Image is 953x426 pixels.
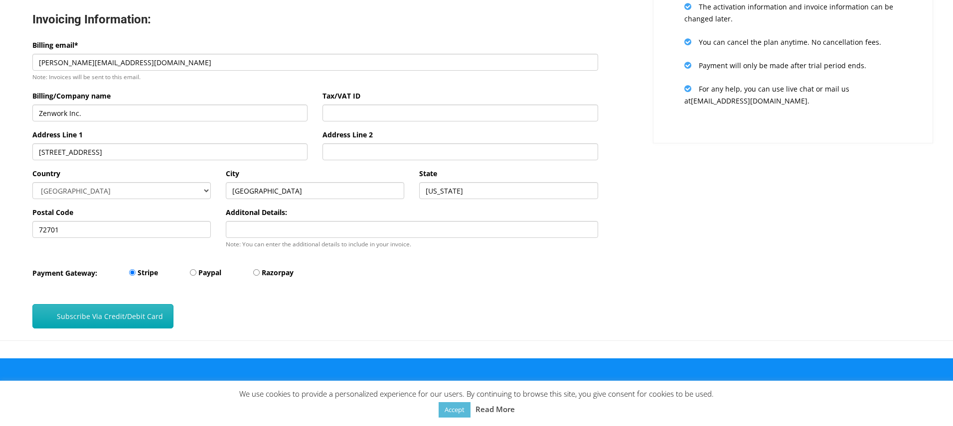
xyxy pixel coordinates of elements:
label: Billing email* [32,39,78,51]
label: State [419,168,437,180]
label: Razorpay [262,267,294,279]
label: Address Line 2 [322,129,373,141]
small: Note: You can enter the additional details to include in your invoice. [226,240,411,248]
label: Country [32,168,60,180]
label: Billing/Company name [32,90,111,102]
label: Postal Code [32,207,73,218]
label: Address Line 1 [32,129,83,141]
h3: Invoicing Information: [32,12,598,27]
label: Stripe [138,267,158,279]
a: Digixport: Privacy Policy [241,379,323,389]
iframe: Chat Widget [903,378,953,426]
small: Note: Invoices will be sent to this email. [32,73,141,81]
p: Digishuffle © 2024 All Rights Reserved. [581,378,761,390]
a: Accept [439,402,471,418]
span: We use cookies to provide a personalized experience for our users. By continuing to browse this s... [239,389,714,414]
label: City [226,168,239,180]
p: Payment will only be made after trial period ends. [684,59,902,72]
label: Paypal [198,267,221,279]
p: The activation information and invoice information can be changed later. [684,0,902,25]
label: Additonal Details: [226,207,287,218]
button: Subscribe Via Credit/Debit Card [32,304,173,328]
label: Tax/VAT ID [322,90,360,102]
p: For any help, you can use live chat or mail us at [EMAIL_ADDRESS][DOMAIN_NAME] . [684,83,902,107]
a: Read More [476,403,515,415]
label: Payment Gateway: [32,267,97,279]
p: You can cancel the plan anytime. No cancellation fees. [684,36,902,48]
